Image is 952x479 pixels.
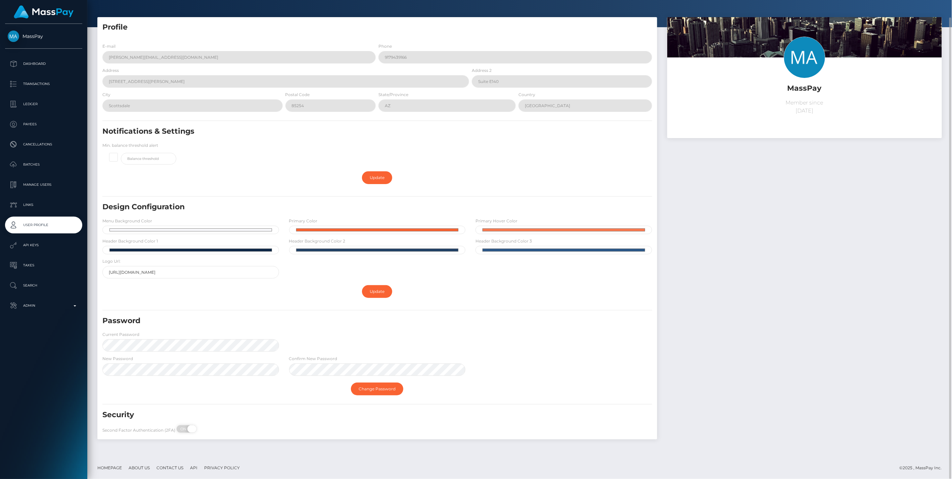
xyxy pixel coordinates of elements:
a: Batches [5,156,82,173]
span: MassPay [5,33,82,39]
p: Admin [8,301,80,311]
a: Privacy Policy [201,463,242,473]
p: Ledger [8,99,80,109]
img: ... [667,17,942,201]
a: Dashboard [5,55,82,72]
label: Header Background Color 1 [102,238,158,244]
p: Manage Users [8,180,80,190]
label: Current Password [102,332,139,338]
img: MassPay [8,31,19,42]
h5: Security [102,410,562,420]
a: API Keys [5,237,82,254]
a: User Profile [5,217,82,233]
label: E-mail [102,43,116,49]
label: Header Background Color 3 [475,238,532,244]
label: Confirm New Password [289,356,337,362]
label: Second Factor Authentication (2FA) [102,427,175,433]
label: Menu Background Color [102,218,152,224]
h5: Design Configuration [102,202,562,212]
a: Ledger [5,96,82,113]
a: Transactions [5,76,82,92]
label: Address [102,68,119,74]
h5: Profile [102,22,652,33]
p: Payees [8,119,80,129]
a: Homepage [95,463,125,473]
p: User Profile [8,220,80,230]
a: API [187,463,200,473]
p: Dashboard [8,59,80,69]
a: Payees [5,116,82,133]
a: Links [5,197,82,213]
a: Change Password [351,383,403,395]
a: Update [362,285,392,298]
label: State/Province [378,92,408,98]
p: Links [8,200,80,210]
a: Admin [5,297,82,314]
label: Phone [378,43,392,49]
a: Manage Users [5,176,82,193]
label: New Password [102,356,133,362]
p: Batches [8,160,80,170]
label: Header Background Color 2 [289,238,346,244]
p: Cancellations [8,139,80,149]
p: Transactions [8,79,80,89]
a: Cancellations [5,136,82,153]
a: About Us [126,463,152,473]
h5: MassPay [672,83,937,94]
label: Country [518,92,535,98]
a: Contact Us [154,463,186,473]
span: ON [176,425,193,433]
a: Taxes [5,257,82,274]
p: API Keys [8,240,80,250]
p: Search [8,280,80,291]
label: Postal Code [285,92,310,98]
label: Logo Url: [102,258,121,264]
a: Update [362,171,392,184]
p: Taxes [8,260,80,270]
img: MassPay Logo [14,5,74,18]
p: Member since [DATE] [672,99,937,115]
label: Address 2 [472,68,492,74]
label: Min. balance threshold alert [102,142,158,148]
h5: Notifications & Settings [102,126,562,137]
h5: Password [102,316,562,326]
div: © 2025 , MassPay Inc. [900,464,947,472]
label: Primary Hover Color [475,218,517,224]
a: Search [5,277,82,294]
label: City [102,92,110,98]
label: Primary Color [289,218,318,224]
